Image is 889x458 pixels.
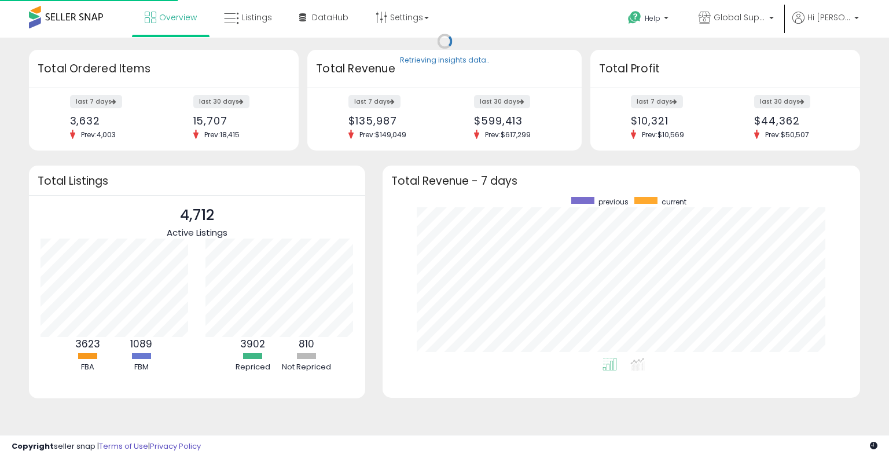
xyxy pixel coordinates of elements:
b: 3902 [240,337,265,351]
div: seller snap | | [12,441,201,452]
h3: Total Revenue - 7 days [391,177,851,185]
span: Prev: 18,415 [199,130,245,140]
span: previous [598,197,629,207]
span: Prev: $10,569 [636,130,690,140]
div: $44,362 [754,115,840,127]
b: 1089 [130,337,152,351]
span: Prev: 4,003 [75,130,122,140]
h3: Total Revenue [316,61,573,77]
span: Listings [242,12,272,23]
a: Help [619,2,680,38]
div: Not Repriced [281,362,333,373]
h3: Total Profit [599,61,851,77]
b: 3623 [75,337,100,351]
div: $10,321 [631,115,717,127]
div: $135,987 [348,115,436,127]
span: DataHub [312,12,348,23]
b: 810 [299,337,314,351]
a: Hi [PERSON_NAME] [792,12,859,38]
div: Repriced [227,362,279,373]
span: Hi [PERSON_NAME] [807,12,851,23]
div: FBM [115,362,167,373]
h3: Total Ordered Items [38,61,290,77]
div: 3,632 [70,115,156,127]
label: last 7 days [348,95,401,108]
strong: Copyright [12,441,54,452]
span: Prev: $50,507 [759,130,815,140]
span: Help [645,13,660,23]
p: 4,712 [167,204,227,226]
div: 15,707 [193,115,279,127]
span: Prev: $149,049 [354,130,412,140]
div: Retrieving insights data.. [400,56,490,66]
div: $599,413 [474,115,561,127]
span: Active Listings [167,226,227,239]
span: current [662,197,686,207]
label: last 7 days [70,95,122,108]
i: Get Help [627,10,642,25]
h3: Total Listings [38,177,357,185]
label: last 7 days [631,95,683,108]
label: last 30 days [754,95,810,108]
span: Global Supplies [GEOGRAPHIC_DATA] [714,12,766,23]
a: Privacy Policy [150,441,201,452]
label: last 30 days [474,95,530,108]
span: Overview [159,12,197,23]
label: last 30 days [193,95,249,108]
a: Terms of Use [99,441,148,452]
div: FBA [61,362,113,373]
span: Prev: $617,299 [479,130,537,140]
